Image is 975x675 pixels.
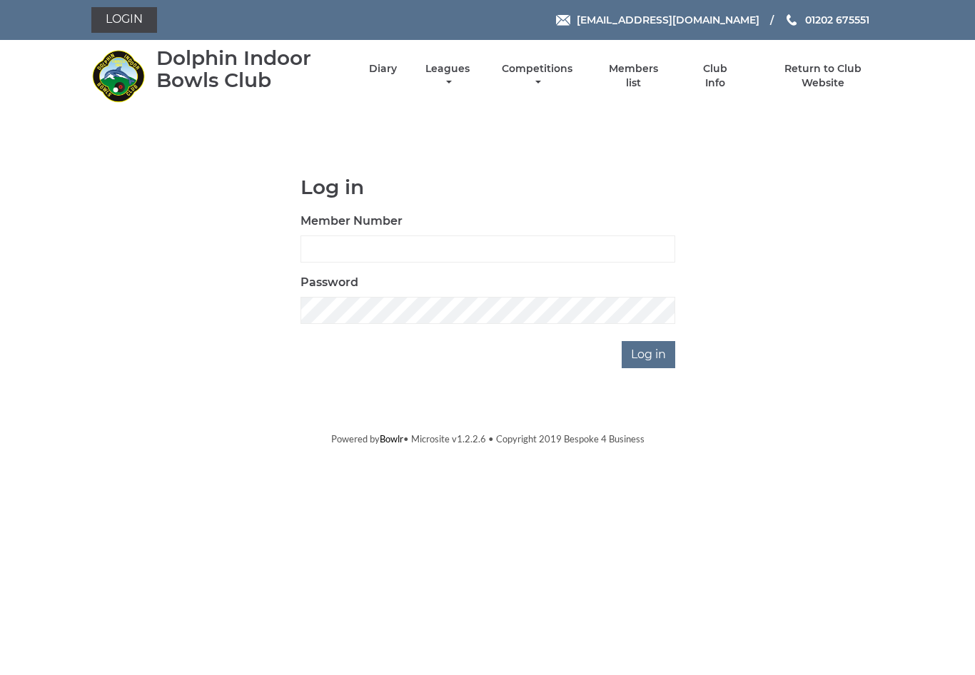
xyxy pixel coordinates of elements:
label: Member Number [300,213,403,230]
input: Log in [622,341,675,368]
a: Club Info [692,62,738,90]
a: Return to Club Website [763,62,884,90]
div: Dolphin Indoor Bowls Club [156,47,344,91]
a: Diary [369,62,397,76]
img: Email [556,15,570,26]
span: Powered by • Microsite v1.2.2.6 • Copyright 2019 Bespoke 4 Business [331,433,645,445]
a: Login [91,7,157,33]
img: Phone us [787,14,797,26]
a: Phone us 01202 675551 [784,12,869,28]
a: Leagues [422,62,473,90]
a: Bowlr [380,433,403,445]
a: Members list [601,62,667,90]
img: Dolphin Indoor Bowls Club [91,49,145,103]
a: Competitions [498,62,576,90]
span: [EMAIL_ADDRESS][DOMAIN_NAME] [577,14,759,26]
label: Password [300,274,358,291]
a: Email [EMAIL_ADDRESS][DOMAIN_NAME] [556,12,759,28]
span: 01202 675551 [805,14,869,26]
h1: Log in [300,176,675,198]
